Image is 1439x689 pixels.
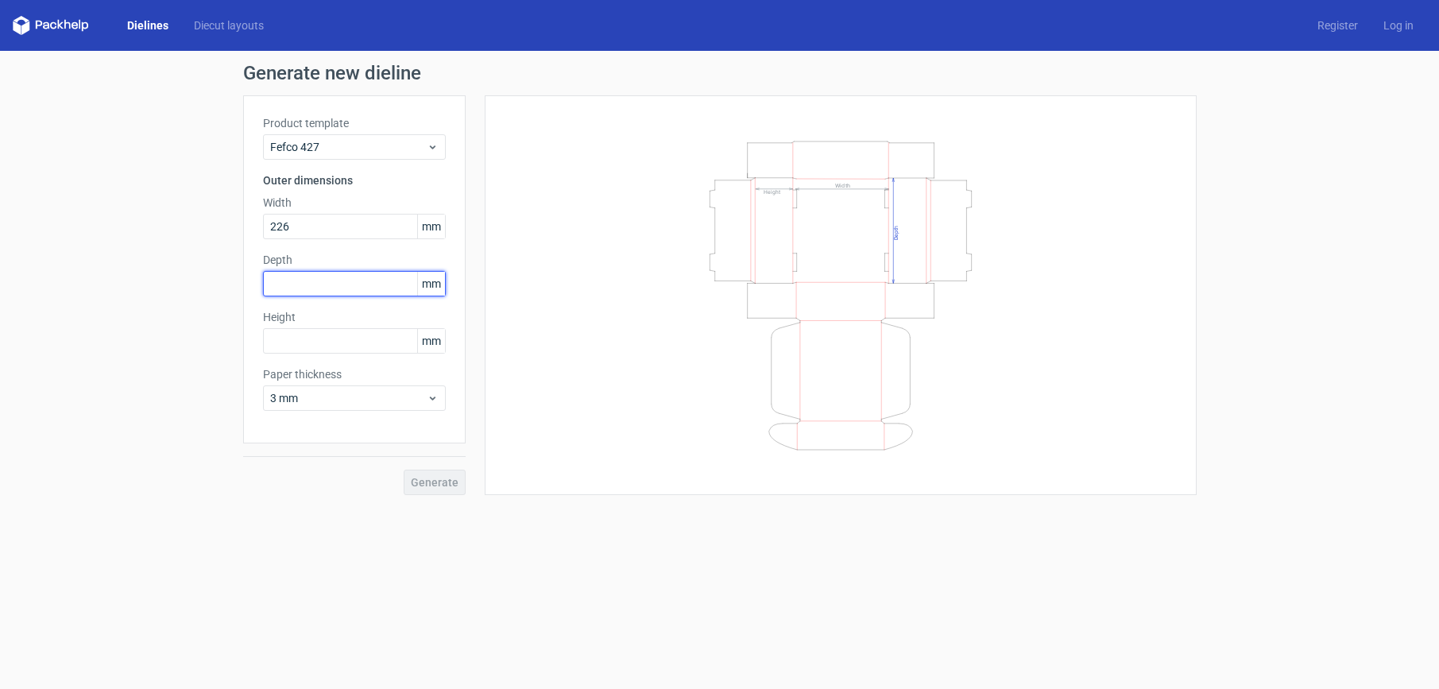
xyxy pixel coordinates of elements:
label: Product template [263,115,446,131]
span: mm [417,329,445,353]
h1: Generate new dieline [243,64,1197,83]
span: mm [417,215,445,238]
a: Register [1305,17,1371,33]
a: Diecut layouts [181,17,277,33]
a: Log in [1371,17,1426,33]
h3: Outer dimensions [263,172,446,188]
label: Width [263,195,446,211]
span: mm [417,272,445,296]
label: Paper thickness [263,366,446,382]
text: Width [835,181,850,188]
label: Depth [263,252,446,268]
text: Depth [893,225,899,239]
text: Height [764,188,780,195]
label: Height [263,309,446,325]
a: Dielines [114,17,181,33]
span: Fefco 427 [270,139,427,155]
span: 3 mm [270,390,427,406]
